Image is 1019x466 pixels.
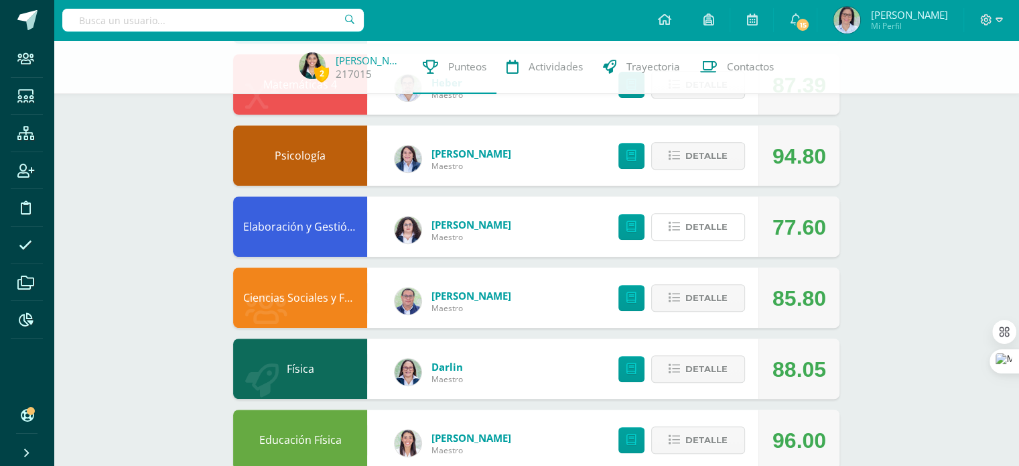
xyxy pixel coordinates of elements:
[395,430,421,457] img: 68dbb99899dc55733cac1a14d9d2f825.png
[448,60,486,74] span: Punteos
[626,60,680,74] span: Trayectoria
[772,339,826,400] div: 88.05
[496,40,593,94] a: Actividades
[431,218,511,231] a: [PERSON_NAME]
[243,219,423,234] a: Elaboración y Gestión de Proyectos
[651,213,745,241] button: Detalle
[395,359,421,386] img: 571966f00f586896050bf2f129d9ef0a.png
[685,215,728,239] span: Detalle
[651,142,745,170] button: Detalle
[395,288,421,314] img: c1c1b07ef08c5b34f56a5eb7b3c08b85.png
[529,60,583,74] span: Actividades
[431,373,463,385] span: Maestro
[287,361,314,376] a: Física
[395,217,421,243] img: ba02aa29de7e60e5f6614f4096ff8928.png
[299,52,326,79] img: 850e85adf1f9d6f0507dff7766d5b93b.png
[593,40,690,94] a: Trayectoria
[233,196,367,257] div: Elaboración y Gestión de Proyectos
[772,126,826,186] div: 94.80
[314,65,329,82] span: 2
[651,284,745,312] button: Detalle
[431,160,511,172] span: Maestro
[431,360,463,373] a: Darlin
[62,9,364,32] input: Busca un usuario...
[336,54,403,67] a: [PERSON_NAME]
[233,125,367,186] div: Psicología
[685,357,728,382] span: Detalle
[233,339,367,399] div: Física
[690,40,784,94] a: Contactos
[870,8,947,21] span: [PERSON_NAME]
[772,268,826,329] div: 85.80
[795,17,810,32] span: 15
[431,431,511,445] a: [PERSON_NAME]
[395,145,421,172] img: 101204560ce1c1800cde82bcd5e5712f.png
[413,40,496,94] a: Punteos
[259,432,342,447] a: Educación Física
[431,445,511,456] span: Maestro
[431,147,511,160] a: [PERSON_NAME]
[685,428,728,453] span: Detalle
[651,355,745,383] button: Detalle
[651,426,745,454] button: Detalle
[772,197,826,257] div: 77.60
[233,268,367,328] div: Ciencias Sociales y Formación Ciudadana 4
[870,20,947,32] span: Mi Perfil
[833,7,860,34] img: 65f5ad2135174e629501159bff54d22a.png
[431,89,463,101] span: Maestro
[275,148,326,163] a: Psicología
[336,67,372,81] a: 217015
[243,290,459,305] a: Ciencias Sociales y Formación Ciudadana 4
[431,231,511,243] span: Maestro
[727,60,774,74] span: Contactos
[431,289,511,302] a: [PERSON_NAME]
[685,143,728,168] span: Detalle
[431,302,511,314] span: Maestro
[685,286,728,310] span: Detalle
